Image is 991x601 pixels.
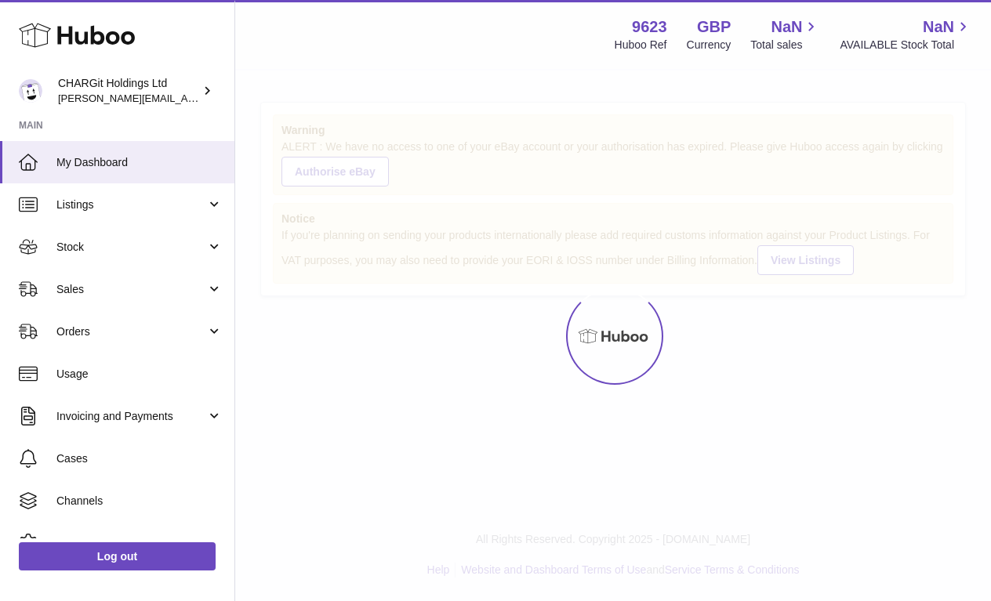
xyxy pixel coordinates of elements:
span: Channels [56,494,223,509]
span: Settings [56,536,223,551]
span: AVAILABLE Stock Total [840,38,972,52]
img: francesca@chargit.co.uk [19,79,42,103]
strong: GBP [697,16,731,38]
a: NaN AVAILABLE Stock Total [840,16,972,52]
span: Usage [56,367,223,382]
span: Cases [56,451,223,466]
span: NaN [771,16,802,38]
a: NaN Total sales [750,16,820,52]
span: Listings [56,197,206,212]
a: Log out [19,542,216,570]
div: Currency [687,38,731,52]
span: Total sales [750,38,820,52]
strong: 9623 [632,16,667,38]
span: [PERSON_NAME][EMAIL_ADDRESS][DOMAIN_NAME] [58,92,314,104]
span: My Dashboard [56,155,223,170]
span: NaN [923,16,954,38]
span: Stock [56,240,206,255]
div: CHARGit Holdings Ltd [58,76,199,106]
span: Orders [56,324,206,339]
span: Sales [56,282,206,297]
span: Invoicing and Payments [56,409,206,424]
div: Huboo Ref [615,38,667,52]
